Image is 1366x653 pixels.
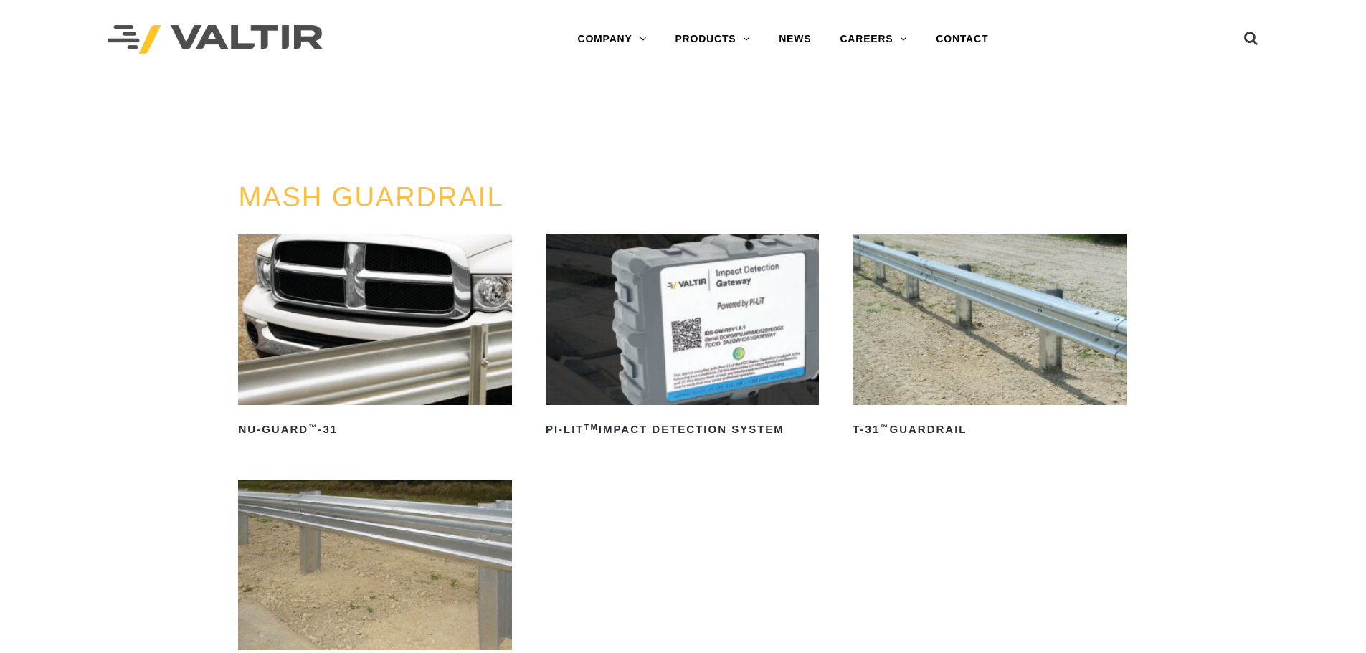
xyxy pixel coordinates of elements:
[546,418,819,441] h2: PI-LIT Impact Detection System
[238,182,503,212] a: MASH GUARDRAIL
[238,234,511,441] a: NU-GUARD™-31
[880,423,889,432] sup: ™
[853,418,1126,441] h2: T-31 Guardrail
[853,234,1126,441] a: T-31™Guardrail
[238,418,511,441] h2: NU-GUARD -31
[584,423,599,432] sup: TM
[563,25,660,54] a: COMPANY
[921,25,1002,54] a: CONTACT
[764,25,825,54] a: NEWS
[660,25,764,54] a: PRODUCTS
[308,423,318,432] sup: ™
[546,234,819,441] a: PI-LITTMImpact Detection System
[108,25,323,54] img: Valtir
[825,25,921,54] a: CAREERS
